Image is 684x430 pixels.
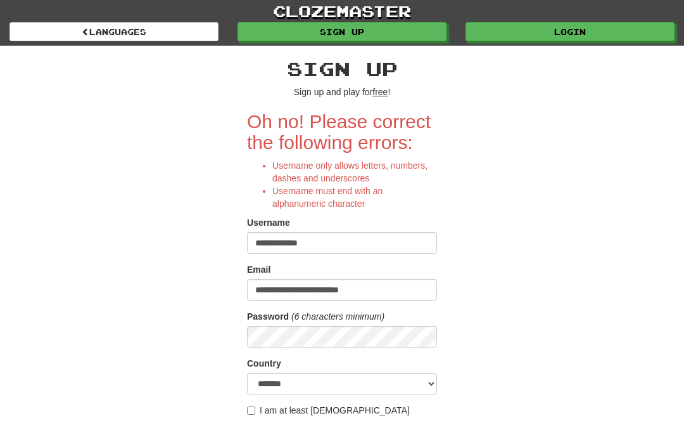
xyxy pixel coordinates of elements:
input: I am at least [DEMOGRAPHIC_DATA] [247,407,255,415]
em: (6 characters minimum) [291,311,384,322]
a: Languages [9,22,218,41]
label: Country [247,357,281,370]
li: Username must end with an alphanumeric character [272,185,437,210]
h2: Oh no! Please correct the following errors: [247,111,437,153]
label: I am at least [DEMOGRAPHIC_DATA] [247,404,410,417]
li: Username only allows letters, numbers, dashes and underscores [272,159,437,185]
p: Sign up and play for ! [247,86,437,98]
u: free [372,87,388,97]
label: Password [247,310,289,323]
label: Username [247,216,290,229]
a: Sign up [237,22,446,41]
h2: Sign up [247,58,437,79]
a: Login [465,22,674,41]
label: Email [247,263,270,276]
